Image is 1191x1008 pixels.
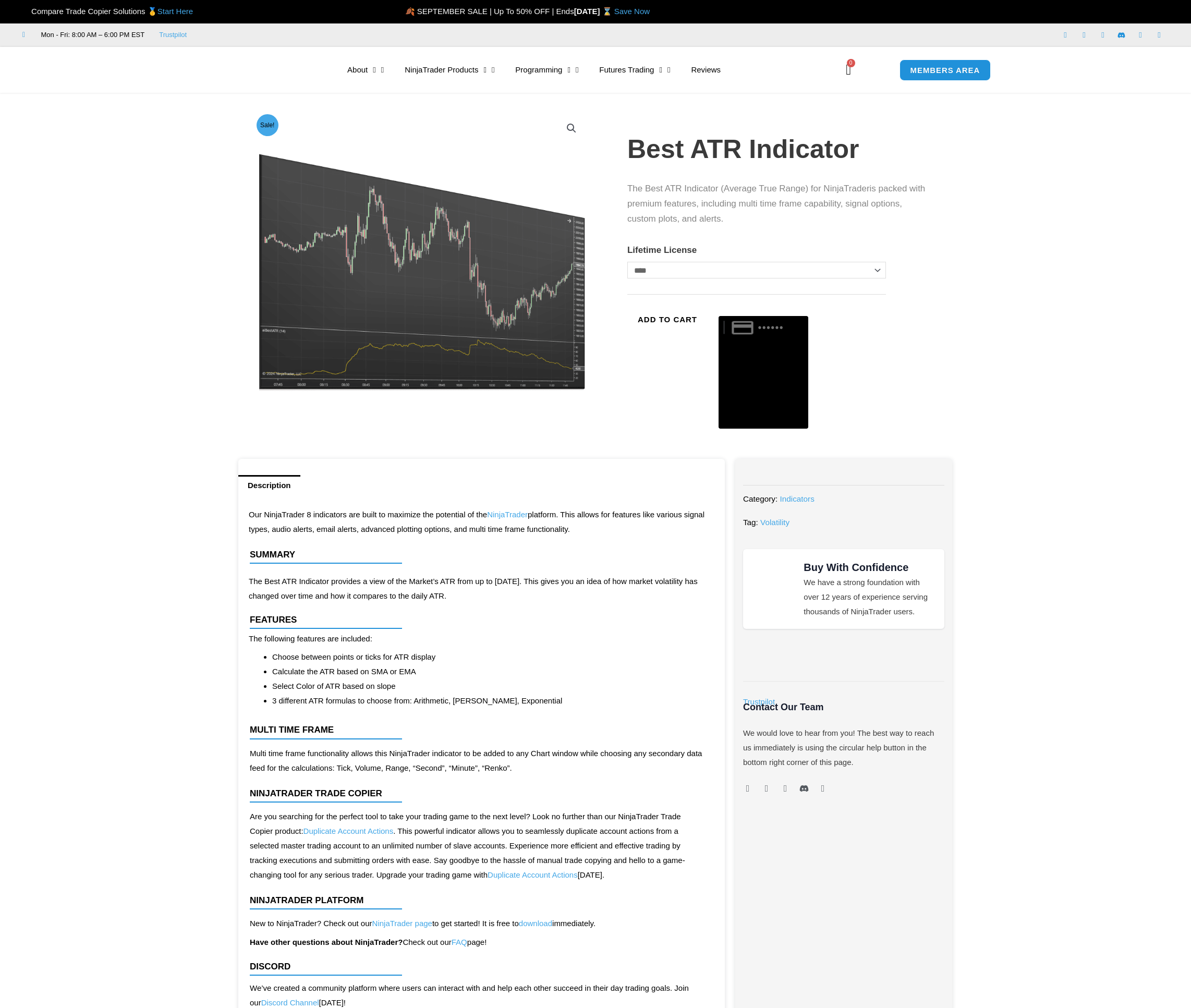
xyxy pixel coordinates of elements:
[303,827,394,835] a: Duplicate Account Actions
[23,7,31,15] img: 🏆
[743,494,777,503] span: Category:
[519,919,552,928] a: download
[780,494,815,503] a: Indicators
[743,701,944,713] h3: Contact Our Team
[205,51,317,89] img: LogoAI | Affordable Indicators – NinjaTrader
[627,310,708,329] button: Add to cart
[337,58,394,82] a: About
[765,646,922,665] img: NinjaTrader Wordmark color RGB | Affordable Indicators – NinjaTrader
[250,935,595,950] p: Check out our page!
[487,510,528,519] a: NinjaTrader
[249,577,698,600] span: The Best ATR Indicator provides a view of the Market’s ATR from up to [DATE]. This gives you an i...
[627,184,870,193] span: The Best ATR Indicator (Average True Range) for NinjaTrader
[250,983,689,1007] span: We’ve created a community platform where users can interact with and help each other succeed in t...
[250,550,705,560] h4: Summary
[250,615,705,625] h4: Features
[394,58,505,82] a: NinjaTrader Products
[627,184,925,224] span: is packed with premium features, including multi time frame capability, signal options, custom pl...
[272,652,435,661] span: Choose between points or ticks for ATR display
[743,697,775,706] a: Trustpilot
[574,7,614,16] strong: [DATE] ⌛
[589,58,680,82] a: Futures Trading
[22,7,193,16] span: Compare Trade Copier Solutions 🥇
[627,131,932,167] h1: Best ATR Indicator
[743,518,758,527] span: Tag:
[847,59,855,67] span: 0
[261,998,319,1007] a: Discord Channel
[272,682,396,690] span: Select Color of ATR based on slope
[900,59,991,81] a: MEMBERS AREA
[680,58,731,82] a: Reviews
[719,316,808,429] button: Buy with GPay
[272,667,416,676] span: Calculate the ATR based on SMA or EMA
[804,560,934,575] h3: Buy With Confidence
[157,7,193,16] a: Start Here
[250,749,702,772] span: Multi time frame functionality allows this NinjaTrader indicator to be added to any Chart window ...
[238,475,300,495] a: Description
[159,29,187,41] a: Trustpilot
[760,518,789,527] a: Volatility
[250,809,705,882] div: Are you searching for the perfect tool to take your trading game to the next level? Look no furth...
[250,938,403,946] b: Have other questions about NinjaTrader?
[250,788,705,799] h4: NinjaTrader Trade Copier
[562,119,581,138] a: View full-screen image gallery
[614,7,650,16] a: Save Now
[754,570,791,608] img: mark thumbs good 43913 | Affordable Indicators – NinjaTrader
[337,58,829,82] nav: Menu
[627,245,697,255] label: Lifetime License
[452,938,467,946] a: FAQ
[488,870,578,879] a: Duplicate Account Actions
[830,55,867,85] a: 0
[272,696,562,705] span: 3 different ATR formulas to choose from: Arithmetic, [PERSON_NAME], Exponential
[804,575,934,619] p: We have a strong foundation with over 12 years of experience serving thousands of NinjaTrader users.
[250,895,705,906] h4: NinjaTrader Platform
[250,725,705,735] h4: Multi Time Frame
[39,29,145,41] span: Mon - Fri: 8:00 AM – 6:00 PM EST
[372,919,432,928] a: NinjaTrader page
[253,111,589,391] img: Best ATR
[405,7,574,16] span: 🍂 SEPTEMBER SALE | Up To 50% OFF | Ends
[257,114,278,136] span: Sale!
[758,322,784,333] text: ••••••
[743,726,944,770] p: We would love to hear from you! The best way to reach us immediately is using the circular help b...
[910,66,980,74] span: MEMBERS AREA
[250,962,705,972] h4: Discord
[505,58,589,82] a: Programming
[250,916,595,931] p: New to NinjaTrader? Check out our to get started! It is free to immediately.
[716,309,810,310] iframe: Secure payment input frame
[249,510,704,533] span: Our NinjaTrader 8 indicators are built to maximize the potential of the platform. This allows for...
